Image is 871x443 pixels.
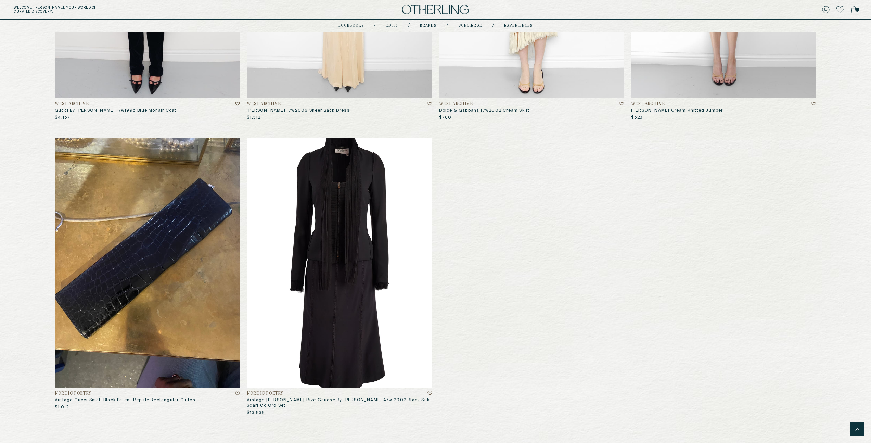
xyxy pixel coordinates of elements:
[55,102,89,106] h4: West Archive
[247,391,283,396] h4: Nordic Poetry
[631,108,816,113] h3: [PERSON_NAME] Cream Knitted Jumper
[247,115,260,121] p: $1,312
[247,138,432,416] a: Vintage Yves Saint Laurent Rive Gauche by Tom Ford A/W 2002 Black Silk Scarf Co ord SetNordic Poe...
[458,24,482,27] a: concierge
[55,108,240,113] h3: Gucci By [PERSON_NAME] F/w1995 Blue Mohair Coat
[447,23,448,28] div: /
[374,23,375,28] div: /
[504,24,533,27] a: experiences
[247,102,281,106] h4: West Archive
[338,24,364,27] a: lookbooks
[439,108,624,113] h3: Dolce & Gabbana F/w2002 Cream Skirt
[55,397,240,403] h3: Vintage Gucci Small Black Patent Reptile Rectangular Clutch
[439,102,473,106] h4: West Archive
[855,8,859,12] span: 0
[851,5,857,14] a: 0
[55,115,70,121] p: $4,157
[402,5,469,14] img: logo
[247,138,432,388] img: Vintage Yves Saint Laurent Rive Gauche by Tom Ford A/W 2002 Black Silk Scarf Co ord Set
[247,108,432,113] h3: [PERSON_NAME] F/w2006 Sheer Back Dress
[420,24,436,27] a: Brands
[386,24,398,27] a: Edits
[55,138,240,388] img: Vintage Gucci Small Black Patent Reptile Rectangular Clutch
[247,410,265,416] p: $13,836
[247,397,432,408] h3: Vintage [PERSON_NAME] Rive Gauche By [PERSON_NAME] A/w 2002 Black Silk Scarf Co Ord Set
[631,115,643,121] p: $523
[408,23,410,28] div: /
[55,391,91,396] h4: Nordic Poetry
[55,405,69,410] p: $1,012
[631,102,665,106] h4: West Archive
[55,138,240,410] a: Vintage Gucci Small Black Patent Reptile Rectangular ClutchNordic PoetryVintage Gucci Small Black...
[14,5,267,14] h5: Welcome, [PERSON_NAME] . Your world of curated discovery.
[439,115,452,121] p: $760
[492,23,494,28] div: /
